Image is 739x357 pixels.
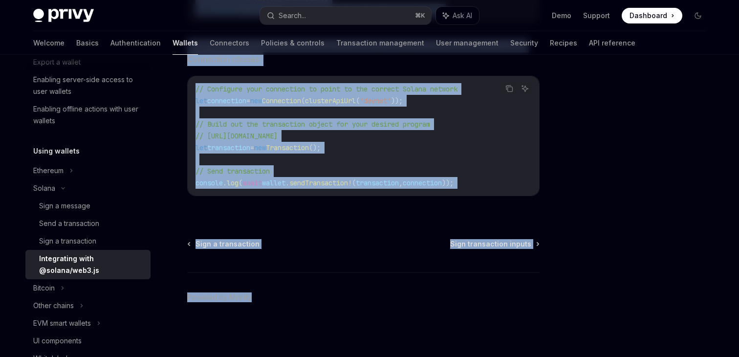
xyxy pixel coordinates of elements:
span: 'devnet' [360,96,391,105]
div: Bitcoin [33,282,55,294]
span: wallet [262,178,285,187]
img: dark logo [33,9,94,22]
span: ( [356,96,360,105]
div: Solana [33,182,55,194]
a: API reference [589,31,635,55]
a: Sign transaction inputs [450,239,539,249]
span: ⌘ K [415,12,425,20]
span: Sign transaction inputs [450,239,531,249]
h5: Using wallets [33,145,80,157]
a: Send a transaction [25,215,151,232]
span: let [196,96,207,105]
a: Welcome [33,31,65,55]
div: Integrating with @solana/web3.js [39,253,145,276]
button: Toggle dark mode [690,8,706,23]
a: Security [510,31,538,55]
span: Connection [262,96,301,105]
a: Support [583,11,610,21]
a: User management [436,31,499,55]
div: Sign a message [39,200,90,212]
span: Dashboard [630,11,667,21]
span: ( [239,178,242,187]
span: // [URL][DOMAIN_NAME] [196,132,278,140]
button: Ask AI [436,7,479,24]
div: Enabling offline actions with user wallets [33,103,145,127]
span: transaction [207,143,250,152]
a: Enabling server-side access to user wallets [25,71,151,100]
span: )); [442,178,454,187]
span: let [196,143,207,152]
a: Recipes [550,31,577,55]
button: Copy the contents from the code block [503,82,516,95]
span: // Configure your connection to point to the correct Solana network [196,85,457,93]
div: Enabling server-side access to user wallets [33,74,145,97]
a: Enabling offline actions with user wallets [25,100,151,130]
span: clusterApiUrl [305,96,356,105]
span: // Send transaction [196,167,270,176]
span: Transaction [266,143,309,152]
span: console [196,178,223,187]
span: Ask AI [453,11,472,21]
span: transaction [356,178,399,187]
span: // Build out the transaction object for your desired program [196,120,430,129]
span: = [246,96,250,105]
a: Authentication [110,31,161,55]
div: EVM smart wallets [33,317,91,329]
span: new [254,143,266,152]
span: )); [391,96,403,105]
a: Policies & controls [261,31,325,55]
span: await [242,178,262,187]
span: . [285,178,289,187]
a: Integrating with @solana/web3.js [25,250,151,279]
a: Sign a message [25,197,151,215]
a: Connectors [210,31,249,55]
a: Demo [552,11,571,21]
span: , [399,178,403,187]
div: Send a transaction [39,218,99,229]
div: Other chains [33,300,74,312]
a: Powered by Mintlify [187,292,252,302]
span: sendTransaction [289,178,348,187]
a: Dashboard [622,8,682,23]
a: Sign a transaction [188,239,260,249]
span: new [250,96,262,105]
span: (); [309,143,321,152]
div: Search... [279,10,306,22]
div: Sign a transaction [39,235,96,247]
span: connection [403,178,442,187]
span: . [223,178,227,187]
span: ! [348,178,352,187]
span: Sign a transaction [196,239,260,249]
a: Sign a transaction [25,232,151,250]
a: Wallets [173,31,198,55]
button: Search...⌘K [260,7,431,24]
span: ( [301,96,305,105]
span: connection [207,96,246,105]
a: Transaction management [336,31,424,55]
a: UI components [25,332,151,350]
button: Ask AI [519,82,531,95]
div: UI components [33,335,82,347]
div: Ethereum [33,165,64,177]
span: = [250,143,254,152]
span: log [227,178,239,187]
span: ( [352,178,356,187]
a: Basics [76,31,99,55]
